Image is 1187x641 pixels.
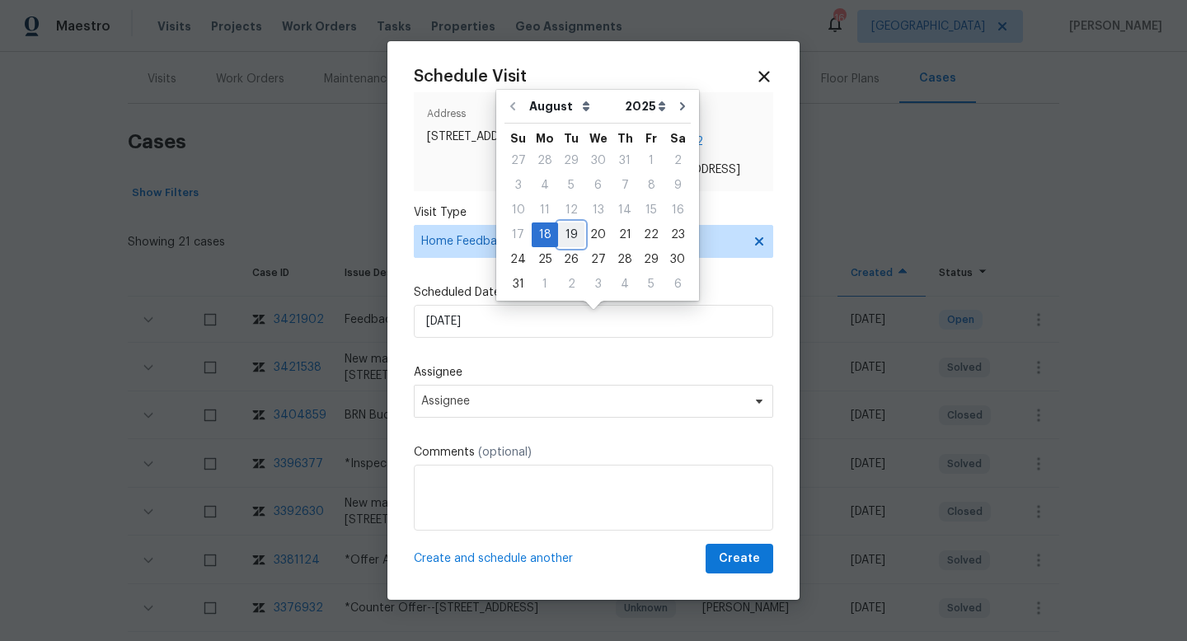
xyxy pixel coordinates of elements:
[612,149,638,172] div: 31
[612,173,638,198] div: Thu Aug 07 2025
[584,248,612,271] div: 27
[612,199,638,222] div: 14
[664,148,691,173] div: Sat Aug 02 2025
[638,247,664,272] div: Fri Aug 29 2025
[706,544,773,574] button: Create
[612,148,638,173] div: Thu Jul 31 2025
[500,90,525,123] button: Go to previous month
[584,149,612,172] div: 30
[414,305,773,338] input: M/D/YYYY
[504,222,532,247] div: Sun Aug 17 2025
[421,233,742,250] span: Home Feedback P1
[532,198,558,222] div: Mon Aug 11 2025
[532,148,558,173] div: Mon Jul 28 2025
[558,173,584,198] div: Tue Aug 05 2025
[532,223,558,246] div: 18
[638,173,664,198] div: Fri Aug 08 2025
[617,133,633,144] abbr: Thursday
[664,199,691,222] div: 16
[504,148,532,173] div: Sun Jul 27 2025
[558,247,584,272] div: Tue Aug 26 2025
[638,174,664,197] div: 8
[558,222,584,247] div: Tue Aug 19 2025
[504,273,532,296] div: 31
[414,204,773,221] label: Visit Type
[664,248,691,271] div: 30
[664,174,691,197] div: 9
[584,148,612,173] div: Wed Jul 30 2025
[612,248,638,271] div: 28
[558,148,584,173] div: Tue Jul 29 2025
[478,447,532,458] span: (optional)
[638,198,664,222] div: Fri Aug 15 2025
[504,173,532,198] div: Sun Aug 03 2025
[664,247,691,272] div: Sat Aug 30 2025
[414,444,773,461] label: Comments
[645,133,657,144] abbr: Friday
[504,149,532,172] div: 27
[525,94,621,119] select: Month
[638,272,664,297] div: Fri Sep 05 2025
[414,284,773,301] label: Scheduled Date
[612,222,638,247] div: Thu Aug 21 2025
[558,223,584,246] div: 19
[584,198,612,222] div: Wed Aug 13 2025
[584,222,612,247] div: Wed Aug 20 2025
[664,198,691,222] div: Sat Aug 16 2025
[532,222,558,247] div: Mon Aug 18 2025
[532,247,558,272] div: Mon Aug 25 2025
[584,247,612,272] div: Wed Aug 27 2025
[532,174,558,197] div: 4
[612,198,638,222] div: Thu Aug 14 2025
[558,174,584,197] div: 5
[421,395,744,408] span: Assignee
[564,133,579,144] abbr: Tuesday
[664,273,691,296] div: 6
[638,223,664,246] div: 22
[558,199,584,222] div: 12
[755,68,773,86] span: Close
[504,272,532,297] div: Sun Aug 31 2025
[558,198,584,222] div: Tue Aug 12 2025
[558,273,584,296] div: 2
[664,223,691,246] div: 23
[670,90,695,123] button: Go to next month
[612,247,638,272] div: Thu Aug 28 2025
[584,272,612,297] div: Wed Sep 03 2025
[584,273,612,296] div: 3
[664,272,691,297] div: Sat Sep 06 2025
[414,550,573,567] span: Create and schedule another
[414,68,527,85] span: Schedule Visit
[536,133,554,144] abbr: Monday
[638,149,664,172] div: 1
[664,173,691,198] div: Sat Aug 09 2025
[558,248,584,271] div: 26
[664,222,691,247] div: Sat Aug 23 2025
[584,223,612,246] div: 20
[621,94,670,119] select: Year
[510,133,526,144] abbr: Sunday
[719,549,760,569] span: Create
[532,248,558,271] div: 25
[638,199,664,222] div: 15
[670,133,686,144] abbr: Saturday
[504,198,532,222] div: Sun Aug 10 2025
[532,273,558,296] div: 1
[638,222,664,247] div: Fri Aug 22 2025
[532,149,558,172] div: 28
[612,272,638,297] div: Thu Sep 04 2025
[427,105,557,129] span: Address
[584,199,612,222] div: 13
[504,199,532,222] div: 10
[558,149,584,172] div: 29
[532,199,558,222] div: 11
[638,273,664,296] div: 5
[558,272,584,297] div: Tue Sep 02 2025
[612,174,638,197] div: 7
[504,248,532,271] div: 24
[664,149,691,172] div: 2
[504,223,532,246] div: 17
[532,272,558,297] div: Mon Sep 01 2025
[504,247,532,272] div: Sun Aug 24 2025
[589,133,608,144] abbr: Wednesday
